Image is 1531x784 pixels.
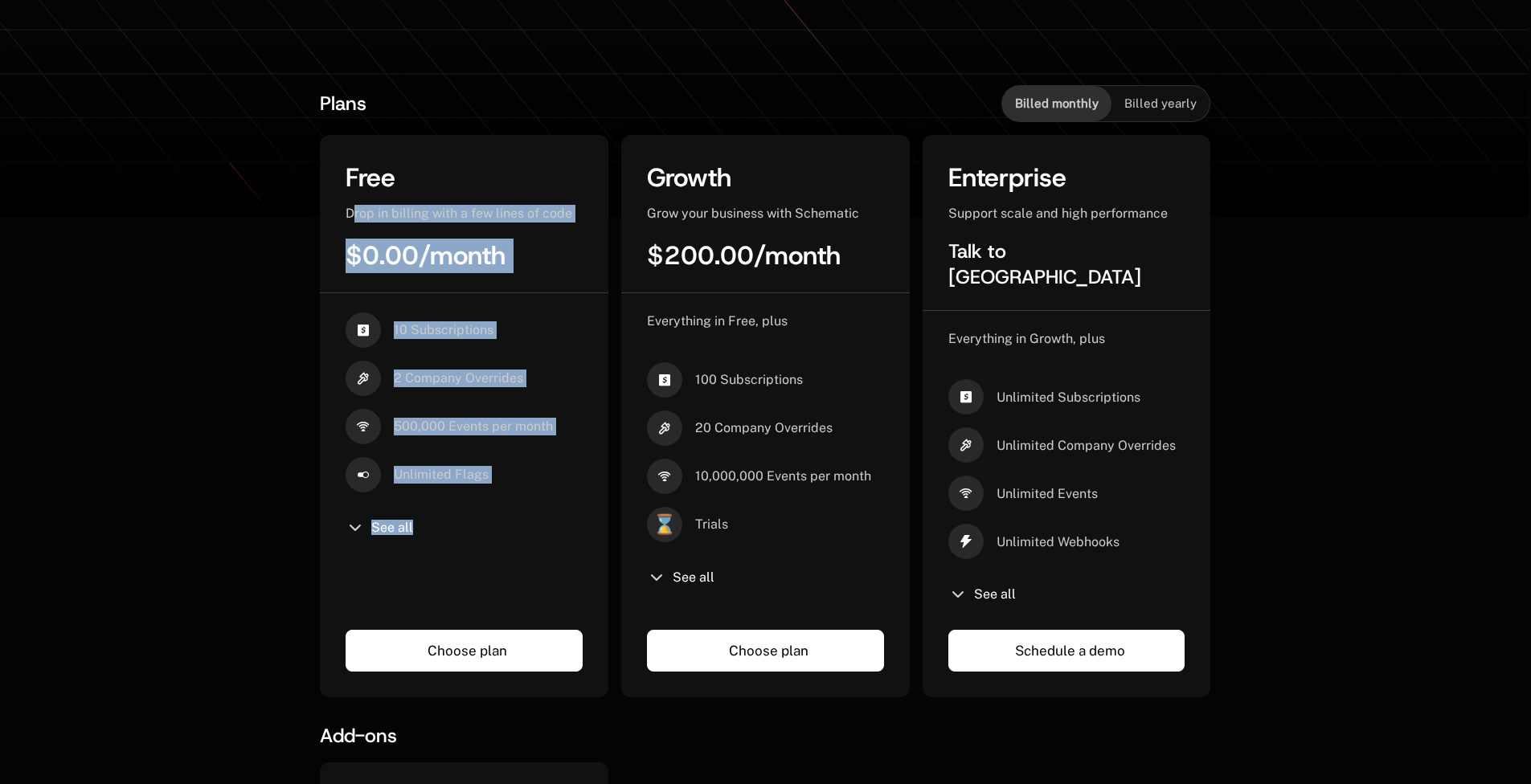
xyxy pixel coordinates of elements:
a: Choose plan [647,630,884,672]
i: cashapp [948,379,984,414]
span: / month [419,239,506,272]
span: Unlimited Company Overrides [997,437,1176,455]
span: See all [371,521,413,534]
i: signal [948,476,984,511]
i: chevron-down [647,568,666,587]
span: ⌛ [647,507,682,542]
i: cashapp [647,362,682,398]
i: chevron-down [346,518,365,537]
i: signal [346,409,381,444]
span: See all [673,571,714,584]
span: 10 Subscriptions [394,321,493,339]
span: Billed yearly [1124,96,1197,112]
a: Schedule a demo [948,630,1185,672]
span: Grow your business with Schematic [647,206,859,221]
span: Everything in Free, plus [647,313,788,329]
span: 10,000,000 Events per month [695,468,871,485]
span: See all [974,588,1016,601]
span: 20 Company Overrides [695,419,833,437]
span: Support scale and high performance [948,206,1168,221]
span: Free [346,161,395,194]
span: Talk to [GEOGRAPHIC_DATA] [948,239,1141,290]
i: thunder [948,524,984,559]
span: Growth [647,161,731,194]
span: $0.00 [346,239,419,272]
span: Add-ons [320,723,397,749]
i: hammer [948,427,984,463]
span: Trials [695,516,728,533]
i: cashapp [346,312,381,348]
i: hammer [647,410,682,446]
span: 2 Company Overrides [394,370,523,387]
span: 100 Subscriptions [695,371,803,389]
span: Billed monthly [1015,96,1099,112]
i: chevron-down [948,585,968,604]
span: 500,000 Events per month [394,418,553,435]
span: Everything in Growth, plus [948,331,1105,346]
span: / month [754,239,841,272]
span: $200.00 [647,239,754,272]
i: boolean-on [346,457,381,492]
span: Plans [320,91,366,116]
span: Drop in billing with a few lines of code [346,206,572,221]
i: hammer [346,361,381,396]
span: Unlimited Events [997,485,1098,503]
span: Unlimited Flags [394,466,489,484]
i: signal [647,459,682,494]
span: Unlimited Subscriptions [997,389,1140,406]
a: Choose plan [346,630,583,672]
span: Enterprise [948,161,1066,194]
span: Unlimited Webhooks [997,533,1120,551]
